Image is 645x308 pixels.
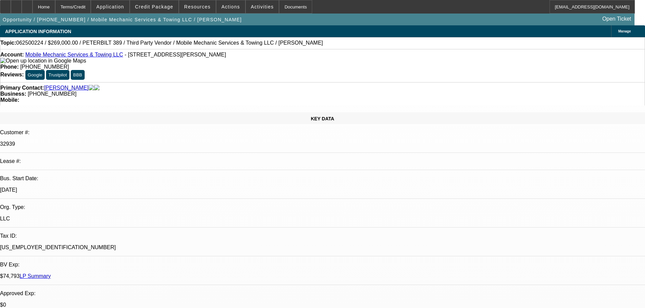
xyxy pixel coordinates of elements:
span: Manage [618,29,631,33]
button: Application [91,0,129,13]
span: - [STREET_ADDRESS][PERSON_NAME] [125,52,226,57]
strong: Business: [0,91,26,97]
strong: Primary Contact: [0,85,44,91]
button: Activities [246,0,279,13]
span: Credit Package [135,4,173,9]
span: APPLICATION INFORMATION [5,29,71,34]
button: Actions [216,0,245,13]
img: linkedin-icon.png [94,85,100,91]
button: Trustpilot [46,70,69,80]
span: Opportunity / [PHONE_NUMBER] / Mobile Mechanic Services & Towing LLC / [PERSON_NAME] [3,17,242,22]
strong: Mobile: [0,97,19,103]
img: Open up location in Google Maps [0,58,86,64]
img: facebook-icon.png [89,85,94,91]
span: Actions [221,4,240,9]
span: KEY DATA [311,116,334,121]
span: Application [96,4,124,9]
span: Resources [184,4,211,9]
button: BBB [71,70,85,80]
button: Resources [179,0,216,13]
span: Activities [251,4,274,9]
strong: Reviews: [0,72,24,77]
strong: Phone: [0,64,19,70]
a: Open Ticket [600,13,634,25]
a: View Google Maps [0,58,86,64]
span: 062500224 / $269,000.00 / PETERBILT 389 / Third Party Vendor / Mobile Mechanic Services & Towing ... [16,40,323,46]
a: Mobile Mechanic Services & Towing LLC [25,52,123,57]
button: Credit Package [130,0,178,13]
a: [PERSON_NAME] [44,85,89,91]
span: [PHONE_NUMBER] [20,64,69,70]
button: Google [25,70,45,80]
strong: Account: [0,52,24,57]
strong: Topic: [0,40,16,46]
span: [PHONE_NUMBER] [28,91,77,97]
a: LP Summary [20,273,51,279]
